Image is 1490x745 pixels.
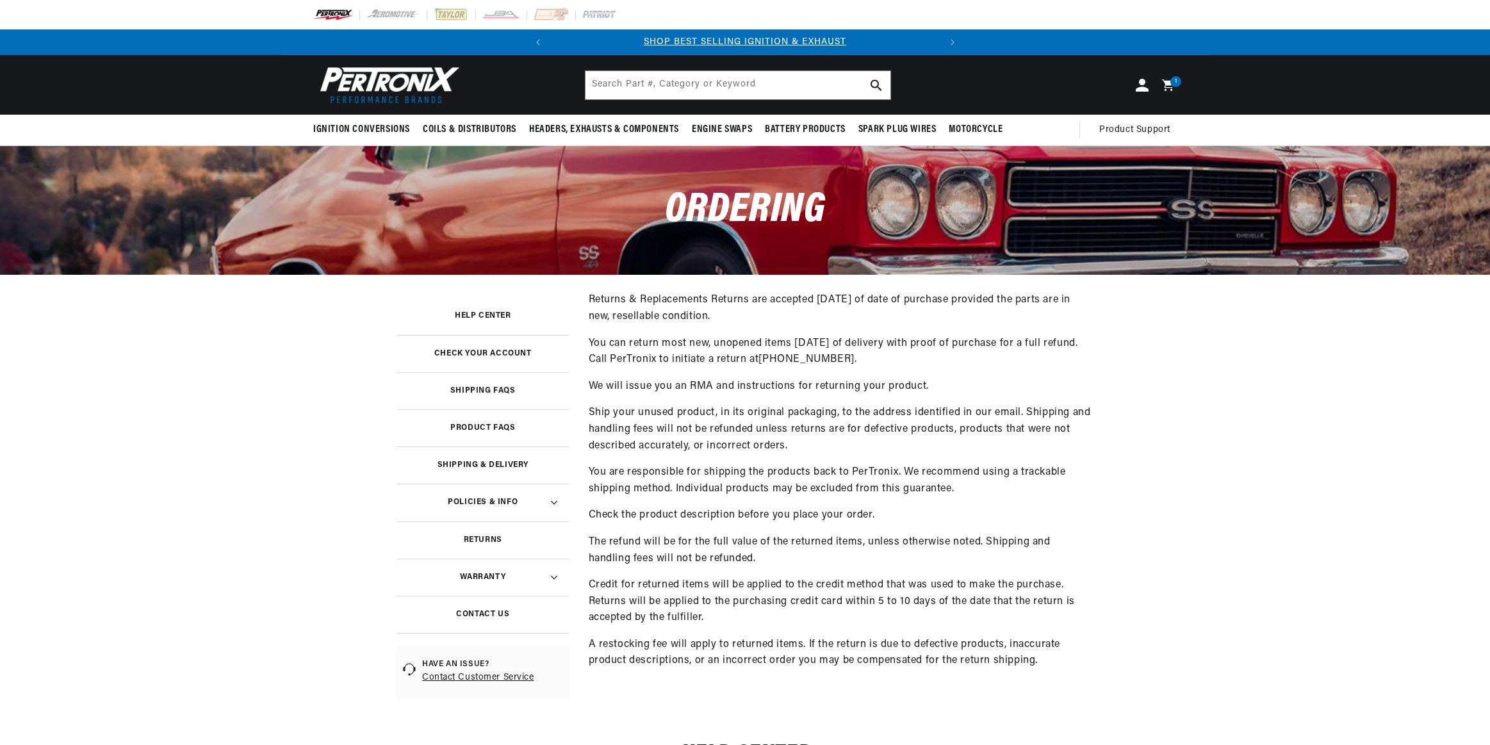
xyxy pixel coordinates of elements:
[397,446,569,484] a: Shipping & Delivery
[858,123,937,136] span: Spark Plug Wires
[758,115,852,145] summary: Battery Products
[589,467,1066,494] span: You are responsible for shipping the products back to PerTronix. We recommend using a trackable s...
[397,409,569,446] a: Product FAQs
[529,123,679,136] span: Headers, Exhausts & Components
[523,115,685,145] summary: Headers, Exhausts & Components
[940,29,965,55] button: Translation missing: en.sections.announcements.next_announcement
[589,336,1094,368] p: [PHONE_NUMBER].
[397,372,569,409] a: Shipping FAQs
[525,29,551,55] button: Translation missing: en.sections.announcements.previous_announcement
[1099,115,1177,145] summary: Product Support
[589,407,1091,450] span: Ship your unused product, in its original packaging, to the address identified in our email. Ship...
[589,510,875,520] span: Check the product description before you place your order.
[438,462,528,468] h3: Shipping & Delivery
[942,115,1009,145] summary: Motorcycle
[551,35,940,49] div: Announcement
[450,425,515,431] h3: Product FAQs
[644,37,846,47] a: SHOP BEST SELLING IGNITION & EXHAUST
[1099,123,1170,137] span: Product Support
[685,115,758,145] summary: Engine Swaps
[460,574,505,580] h3: Warranty
[589,537,1051,564] span: The refund will be for the full value of the returned items, unless otherwise noted. Shipping and...
[852,115,943,145] summary: Spark Plug Wires
[416,115,523,145] summary: Coils & Distributors
[862,71,890,99] button: Search Part #, Category or Keyword
[464,537,502,543] h3: Returns
[434,350,532,357] h3: Check your account
[423,123,516,136] span: Coils & Distributors
[589,338,1078,365] span: You can return most new, unopened items [DATE] of delivery with proof of purchase for a full refu...
[589,580,1075,623] span: Credit for returned items will be applied to the credit method that was used to make the purchase...
[448,499,518,505] h3: Policies & Info
[551,35,940,49] div: 1 of 2
[589,639,1061,666] span: A restocking fee will apply to returned items. If the return is due to defective products, inaccu...
[450,388,516,394] h3: Shipping FAQs
[397,297,569,334] a: Help Center
[949,123,1003,136] span: Motorcycle
[397,484,569,521] summary: Policies & Info
[665,190,826,231] span: Ordering
[313,115,416,145] summary: Ignition Conversions
[422,670,563,685] a: Contact Customer Service
[585,71,890,99] input: Search Part #, Category or Keyword
[313,123,410,136] span: Ignition Conversions
[456,611,509,618] h3: Contact Us
[397,521,569,559] a: Returns
[765,123,846,136] span: Battery Products
[313,63,461,107] img: Pertronix
[692,123,752,136] span: Engine Swaps
[397,335,569,372] a: Check your account
[1175,76,1177,87] span: 1
[589,295,1071,322] span: Returns & Replacements Returns are accepted [DATE] of date of purchase provided the parts are in ...
[455,313,511,319] h3: Help Center
[422,659,563,670] span: Have an issue?
[281,29,1209,55] slideshow-component: Translation missing: en.sections.announcements.announcement_bar
[589,381,929,391] span: We will issue you an RMA and instructions for returning your product.
[397,596,569,633] a: Contact Us
[397,559,569,596] summary: Warranty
